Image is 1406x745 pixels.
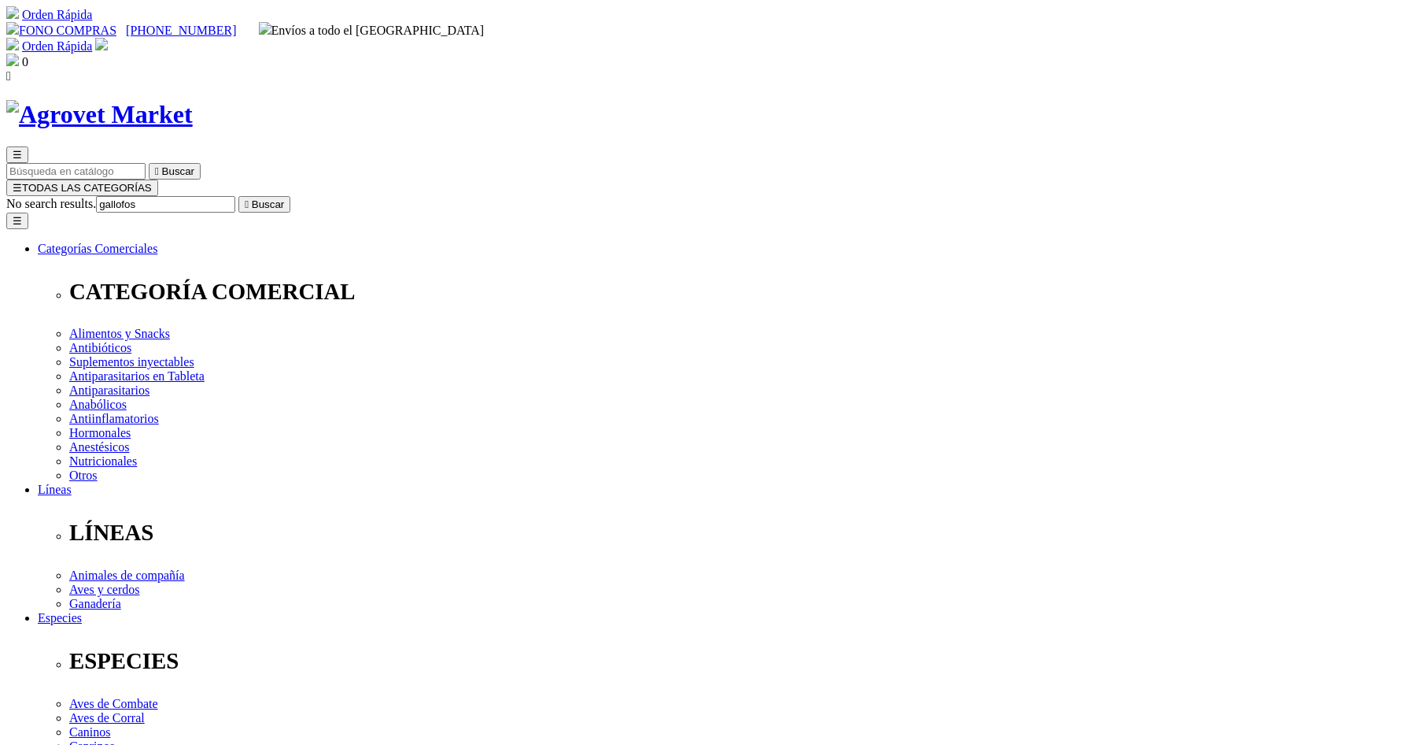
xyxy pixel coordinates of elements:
a: Antiparasitarios en Tableta [69,369,205,383]
a: Nutricionales [69,454,137,468]
iframe: Brevo live chat [8,574,271,737]
a: [PHONE_NUMBER] [126,24,236,37]
img: delivery-truck.svg [259,22,271,35]
a: Acceda a su cuenta de cliente [95,39,108,53]
a: Caninos [69,725,110,739]
button:  Buscar [238,196,290,213]
a: Alimentos y Snacks [69,327,170,340]
button:  Buscar [149,163,201,180]
input: Buscar [6,163,146,180]
a: Categorías Comerciales [38,242,157,255]
img: phone.svg [6,22,19,35]
span: Buscar [162,165,194,177]
span: ☰ [13,149,22,161]
span: Buscar [252,198,284,210]
a: Líneas [38,483,72,496]
a: Anestésicos [69,440,129,454]
button: ☰TODAS LAS CATEGORÍAS [6,180,158,196]
button: ☰ [6,213,28,229]
p: CATEGORÍA COMERCIAL [69,279,1400,305]
a: Orden Rápida [22,39,92,53]
a: Antiinflamatorios [69,412,159,425]
a: FONO COMPRAS [6,24,116,37]
a: Hormonales [69,426,131,439]
a: Antiparasitarios [69,384,149,397]
a: Otros [69,469,98,482]
img: user.svg [95,38,108,50]
i:  [6,69,11,83]
a: Antibióticos [69,341,131,354]
a: Animales de compañía [69,569,185,582]
p: LÍNEAS [69,520,1400,546]
span: No search results. [6,197,96,210]
a: Suplementos inyectables [69,355,194,369]
span: 0 [22,55,28,69]
img: Agrovet Market [6,100,193,129]
i:  [155,165,159,177]
img: shopping-cart.svg [6,6,19,19]
img: shopping-cart.svg [6,38,19,50]
p: ESPECIES [69,648,1400,674]
a: Orden Rápida [22,8,92,21]
i:  [245,198,249,210]
span: ☰ [13,182,22,194]
a: Anabólicos [69,398,127,411]
img: shopping-bag.svg [6,54,19,66]
span: Envíos a todo el [GEOGRAPHIC_DATA] [259,24,485,37]
input: Buscar [96,196,235,213]
button: ☰ [6,146,28,163]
